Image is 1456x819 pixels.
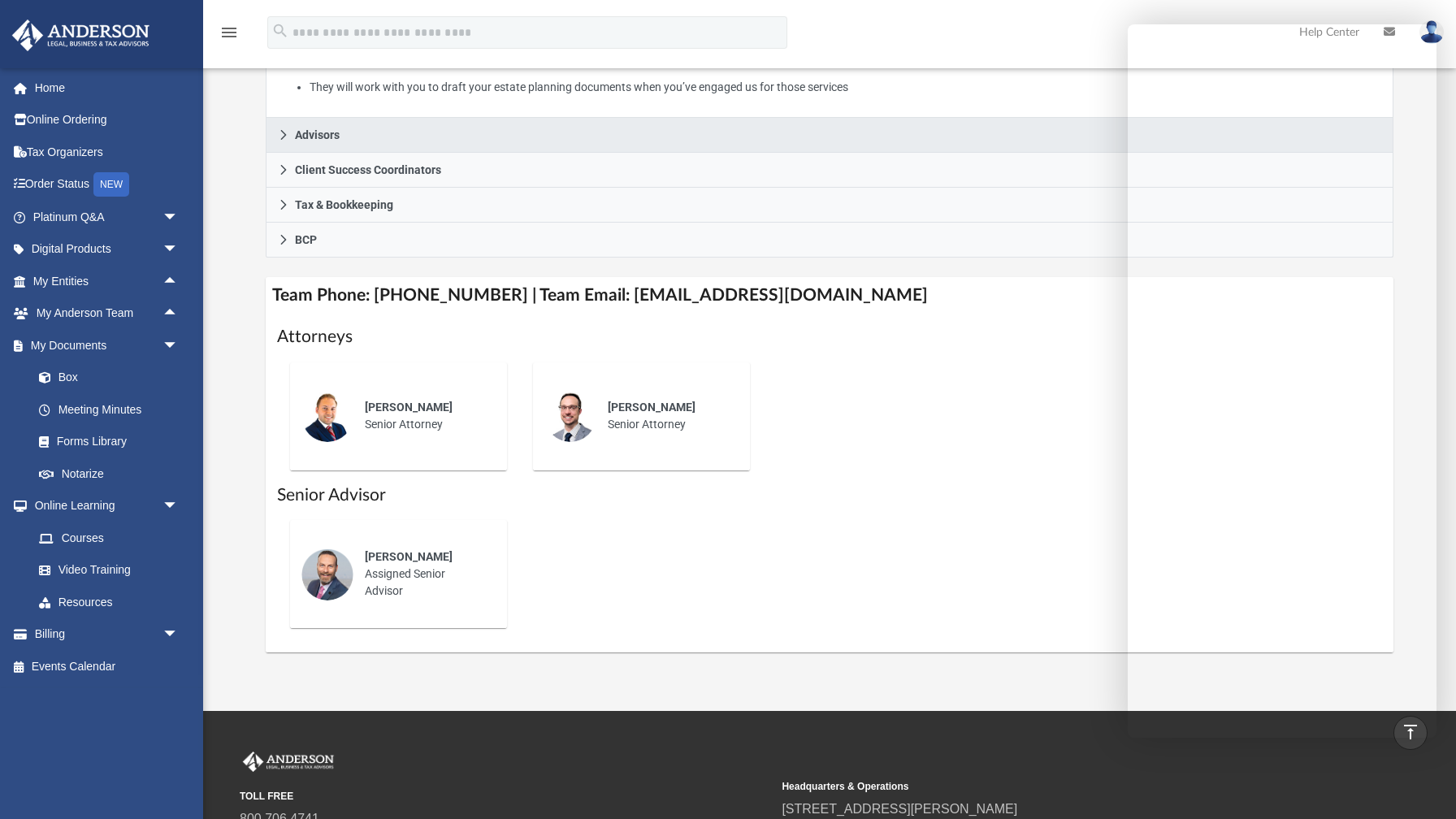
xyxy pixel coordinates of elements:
[277,483,1382,507] h1: Senior Advisor
[11,71,203,104] a: Home
[608,401,695,414] span: [PERSON_NAME]
[23,586,195,618] a: Resources
[544,390,596,442] img: thumbnail
[353,537,496,611] div: Assigned Senior Advisor
[11,168,203,201] a: Order StatusNEW
[240,752,337,773] img: Anderson Advisors Platinum Portal
[11,104,203,136] a: Online Ordering
[271,22,289,40] i: search
[266,118,1393,153] a: Advisors
[23,362,187,394] a: Box
[596,388,739,444] div: Senior Attorney
[782,779,1312,794] small: Headquarters & Operations
[162,490,195,523] span: arrow_drop_down
[23,457,195,490] a: Notarize
[162,265,195,298] span: arrow_drop_up
[295,199,393,210] span: Tax & Bookkeeping
[266,223,1393,258] a: BCP
[365,401,453,414] span: [PERSON_NAME]
[301,548,353,600] img: thumbnail
[1128,24,1436,738] iframe: To enrich screen reader interactions, please activate Accessibility in Grammarly extension settings
[782,802,1017,816] a: [STREET_ADDRESS][PERSON_NAME]
[295,129,340,141] span: Advisors
[11,136,203,168] a: Tax Organizers
[11,297,195,330] a: My Anderson Teamarrow_drop_up
[23,426,187,458] a: Forms Library
[162,233,195,266] span: arrow_drop_down
[162,329,195,362] span: arrow_drop_down
[310,77,1381,97] li: They will work with you to draft your estate planning documents when you’ve engaged us for those ...
[11,233,203,266] a: Digital Productsarrow_drop_down
[295,164,441,175] span: Client Success Coordinators
[301,390,353,442] img: thumbnail
[162,297,195,331] span: arrow_drop_up
[23,522,195,554] a: Courses
[365,550,453,563] span: [PERSON_NAME]
[219,23,239,42] i: menu
[353,388,496,444] div: Senior Attorney
[11,490,195,522] a: Online Learningarrow_drop_down
[162,618,195,652] span: arrow_drop_down
[240,789,770,804] small: TOLL FREE
[1419,20,1444,44] img: User Pic
[7,19,154,51] img: Anderson Advisors Platinum Portal
[266,153,1393,188] a: Client Success Coordinators
[11,329,195,362] a: My Documentsarrow_drop_down
[11,650,203,682] a: Events Calendar
[11,265,203,297] a: My Entitiesarrow_drop_up
[295,234,317,245] span: BCP
[277,325,1382,349] h1: Attorneys
[162,201,195,234] span: arrow_drop_down
[219,31,239,42] a: menu
[23,554,187,587] a: Video Training
[23,393,195,426] a: Meeting Minutes
[93,172,129,197] div: NEW
[266,277,1393,314] h4: Team Phone: [PHONE_NUMBER] | Team Email: [EMAIL_ADDRESS][DOMAIN_NAME]
[11,201,203,233] a: Platinum Q&Aarrow_drop_down
[11,618,203,651] a: Billingarrow_drop_down
[266,188,1393,223] a: Tax & Bookkeeping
